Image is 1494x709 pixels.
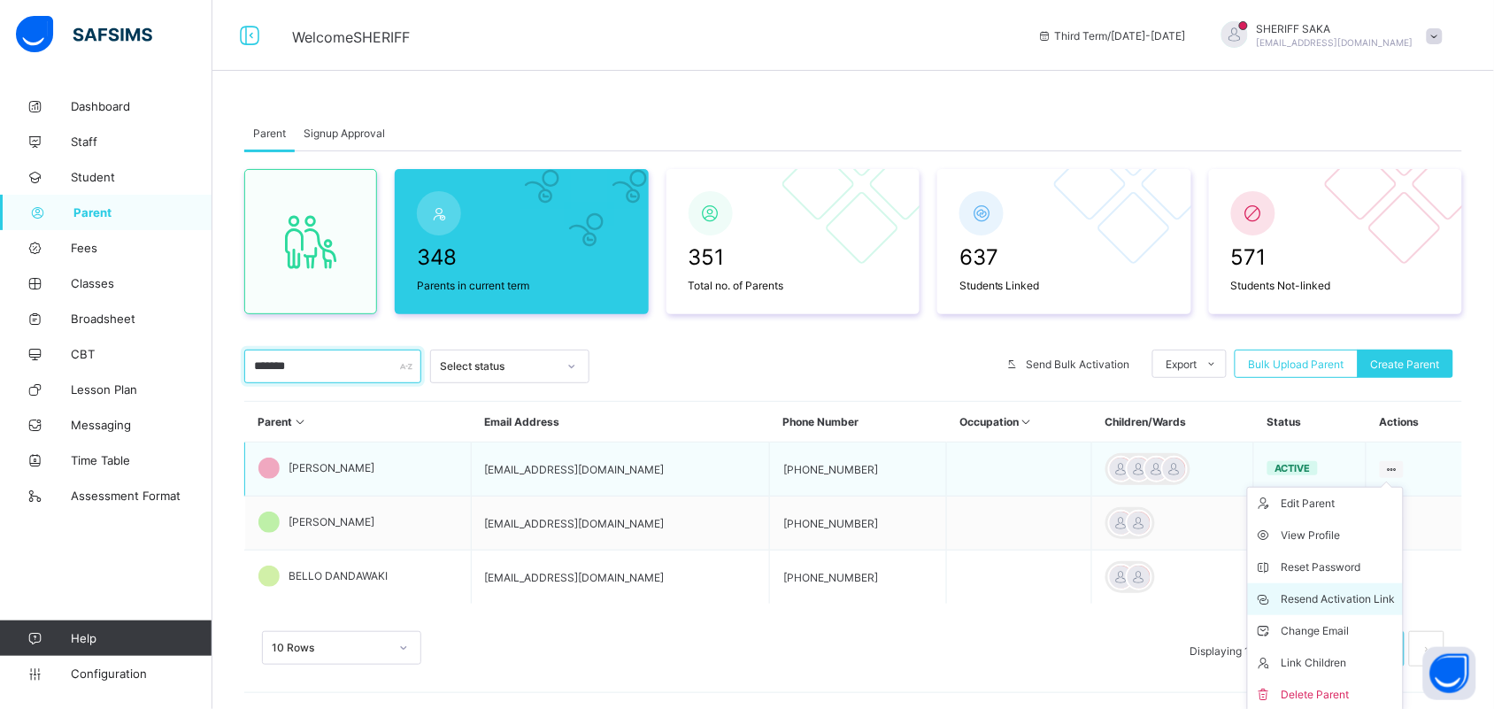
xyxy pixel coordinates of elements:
div: SHERIFFSAKA [1204,21,1452,50]
td: [PHONE_NUMBER] [770,443,946,497]
span: [EMAIL_ADDRESS][DOMAIN_NAME] [1257,37,1413,48]
span: [PERSON_NAME] [289,461,374,474]
th: Parent [245,402,472,443]
td: [PHONE_NUMBER] [770,551,946,605]
span: Student [71,170,212,184]
i: Sort in Ascending Order [293,415,308,428]
li: Displaying 1 - 3 out of 3 [1177,631,1322,667]
span: Broadsheet [71,312,212,326]
th: Occupation [946,402,1091,443]
span: Export [1167,358,1198,371]
span: Assessment Format [71,489,212,503]
span: Messaging [71,418,212,432]
th: Status [1254,402,1367,443]
span: Signup Approval [304,127,385,140]
th: Email Address [471,402,770,443]
span: Bulk Upload Parent [1249,358,1344,371]
div: Link Children [1282,654,1396,672]
span: Help [71,631,212,645]
span: Time Table [71,453,212,467]
span: Classes [71,276,212,290]
td: [PHONE_NUMBER] [770,497,946,551]
th: Children/Wards [1091,402,1253,443]
span: Fees [71,241,212,255]
span: Staff [71,135,212,149]
span: Send Bulk Activation [1027,358,1130,371]
button: Open asap [1423,647,1476,700]
span: Create Parent [1371,358,1440,371]
div: 10 Rows [272,642,389,655]
td: [EMAIL_ADDRESS][DOMAIN_NAME] [471,497,770,551]
th: Actions [1367,402,1462,443]
td: [EMAIL_ADDRESS][DOMAIN_NAME] [471,443,770,497]
th: Phone Number [770,402,946,443]
span: Parent [253,127,286,140]
li: 下一页 [1409,631,1444,667]
img: safsims [16,16,152,53]
span: session/term information [1037,29,1186,42]
i: Sort in Ascending Order [1019,415,1034,428]
span: 637 [959,244,1169,270]
span: 348 [417,244,627,270]
span: Students Not-linked [1231,279,1441,292]
span: Students Linked [959,279,1169,292]
div: Resend Activation Link [1282,590,1396,608]
span: SHERIFF SAKA [1257,22,1413,35]
span: 351 [689,244,898,270]
span: Lesson Plan [71,382,212,397]
div: View Profile [1282,527,1396,544]
span: Parent [73,205,212,220]
span: active [1275,462,1311,474]
div: Edit Parent [1282,495,1396,512]
span: Dashboard [71,99,212,113]
div: Change Email [1282,622,1396,640]
span: [PERSON_NAME] [289,515,374,528]
span: Parents in current term [417,279,627,292]
span: Configuration [71,667,212,681]
div: Reset Password [1282,559,1396,576]
button: next page [1409,631,1444,667]
span: Welcome SHERIFF [292,28,410,46]
span: BELLO DANDAWAKI [289,569,388,582]
td: [EMAIL_ADDRESS][DOMAIN_NAME] [471,551,770,605]
span: 571 [1231,244,1441,270]
div: Delete Parent [1282,686,1396,704]
span: CBT [71,347,212,361]
span: Total no. of Parents [689,279,898,292]
div: Select status [440,360,557,374]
